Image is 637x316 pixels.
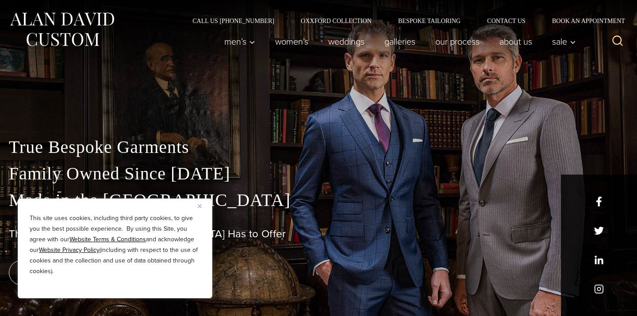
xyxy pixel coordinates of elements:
a: book an appointment [9,260,133,285]
a: About Us [490,33,542,50]
a: Oxxford Collection [288,18,385,24]
img: Alan David Custom [9,10,115,49]
p: True Bespoke Garments Family Owned Since [DATE] Made in the [GEOGRAPHIC_DATA] [9,134,628,213]
nav: Primary Navigation [215,33,581,50]
button: View Search Form [607,31,628,52]
a: Website Terms & Conditions [69,235,146,244]
a: Call Us [PHONE_NUMBER] [179,18,288,24]
p: This site uses cookies, including third party cookies, to give you the best possible experience. ... [30,213,200,277]
span: Men’s [224,37,255,46]
a: Bespoke Tailoring [385,18,474,24]
a: Website Privacy Policy [39,245,100,255]
a: Women’s [265,33,318,50]
span: Sale [552,37,576,46]
a: Contact Us [474,18,539,24]
h1: The Best Custom Suits [GEOGRAPHIC_DATA] Has to Offer [9,228,628,240]
a: Galleries [375,33,426,50]
a: Our Process [426,33,490,50]
button: Close [198,201,208,211]
nav: Secondary Navigation [179,18,628,24]
a: weddings [318,33,375,50]
a: Book an Appointment [539,18,628,24]
img: Close [198,204,202,208]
